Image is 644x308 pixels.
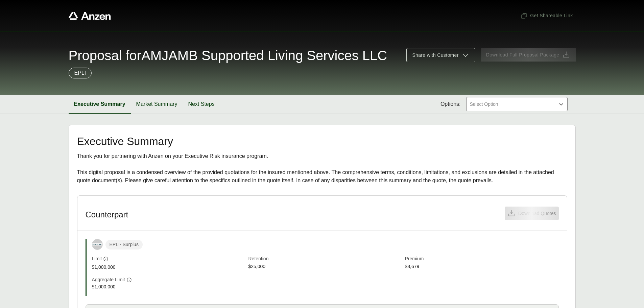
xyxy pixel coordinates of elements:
button: Share with Customer [406,48,475,62]
span: Retention [248,255,402,263]
span: $1,000,000 [92,283,246,290]
p: EPLI [74,69,86,77]
div: Thank you for partnering with Anzen on your Executive Risk insurance program. This digital propos... [77,152,567,185]
span: Premium [405,255,559,263]
span: $8,679 [405,263,559,271]
button: Market Summary [131,95,183,114]
h3: Counterpart [86,210,128,220]
span: Limit [92,255,102,262]
span: Share with Customer [412,52,458,59]
span: Options: [440,100,461,108]
span: Proposal for AMJAMB Supported Living Services LLC [69,49,387,62]
button: Next Steps [183,95,220,114]
button: Get Shareable Link [518,9,575,22]
button: Executive Summary [69,95,131,114]
img: Counterpart [92,243,102,245]
h2: Executive Summary [77,136,567,147]
span: Get Shareable Link [521,12,573,19]
a: Anzen website [69,12,111,20]
span: Aggregate Limit [92,276,125,283]
span: Download Full Proposal Package [486,51,559,58]
span: $1,000,000 [92,264,246,271]
span: $25,000 [248,263,402,271]
span: EPLI - Surplus [105,240,143,250]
